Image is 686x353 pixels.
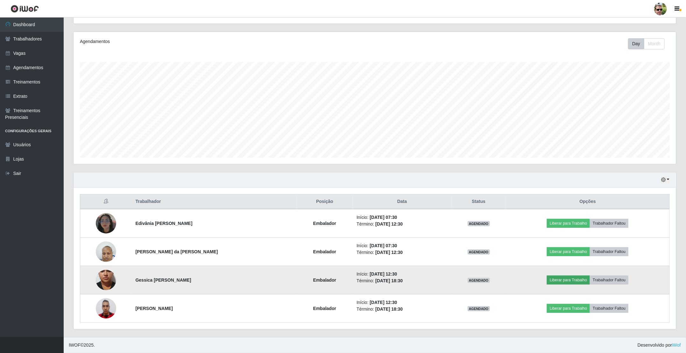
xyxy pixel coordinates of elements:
[672,342,681,348] a: iWof
[96,295,116,322] img: 1747520366813.jpeg
[313,249,336,254] strong: Embalador
[638,342,681,349] span: Desenvolvido por
[547,304,590,313] button: Liberar para Trabalho
[370,243,397,248] time: [DATE] 07:30
[357,221,448,227] li: Término:
[370,300,397,305] time: [DATE] 12:30
[69,342,95,349] span: © 2025 .
[357,299,448,306] li: Início:
[11,5,39,13] img: CoreUI Logo
[357,306,448,313] li: Término:
[590,276,628,285] button: Trabalhador Faltou
[644,38,665,49] button: Month
[136,221,193,226] strong: Edivânia [PERSON_NAME]
[547,219,590,228] button: Liberar para Trabalho
[96,238,116,265] img: 1752176484372.jpeg
[590,219,628,228] button: Trabalhador Faltou
[136,277,191,283] strong: Gessica [PERSON_NAME]
[375,221,403,227] time: [DATE] 12:30
[590,304,628,313] button: Trabalhador Faltou
[313,277,336,283] strong: Embalador
[96,257,116,303] img: 1746572657158.jpeg
[375,250,403,255] time: [DATE] 12:30
[451,194,506,209] th: Status
[375,306,403,312] time: [DATE] 18:30
[136,306,173,311] strong: [PERSON_NAME]
[468,306,490,311] span: AGENDADO
[628,38,670,49] div: Toolbar with button groups
[357,271,448,277] li: Início:
[136,249,218,254] strong: [PERSON_NAME] da [PERSON_NAME]
[375,278,403,283] time: [DATE] 18:30
[96,205,116,241] img: 1751846341497.jpeg
[628,38,644,49] button: Day
[547,276,590,285] button: Liberar para Trabalho
[297,194,353,209] th: Posição
[468,249,490,255] span: AGENDADO
[468,278,490,283] span: AGENDADO
[69,342,81,348] span: IWOF
[313,306,336,311] strong: Embalador
[370,215,397,220] time: [DATE] 07:30
[132,194,297,209] th: Trabalhador
[357,277,448,284] li: Término:
[547,247,590,256] button: Liberar para Trabalho
[506,194,669,209] th: Opções
[370,271,397,277] time: [DATE] 12:30
[357,242,448,249] li: Início:
[313,221,336,226] strong: Embalador
[590,247,628,256] button: Trabalhador Faltou
[357,214,448,221] li: Início:
[468,221,490,226] span: AGENDADO
[353,194,451,209] th: Data
[357,249,448,256] li: Término:
[628,38,665,49] div: First group
[80,38,320,45] div: Agendamentos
